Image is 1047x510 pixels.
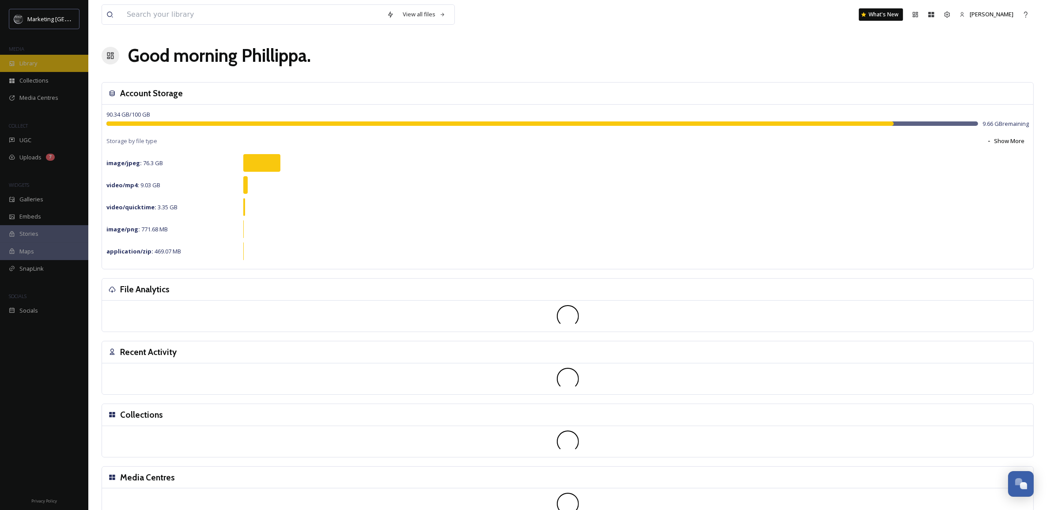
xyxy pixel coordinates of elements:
span: 469.07 MB [106,247,181,255]
span: [PERSON_NAME] [970,10,1013,18]
div: 7 [46,154,55,161]
span: 3.35 GB [106,203,178,211]
span: Privacy Policy [31,498,57,504]
span: Embeds [19,212,41,221]
span: 9.66 GB remaining [983,120,1029,128]
h3: File Analytics [120,283,170,296]
strong: application/zip : [106,247,153,255]
span: MEDIA [9,45,24,52]
span: Stories [19,230,38,238]
span: Media Centres [19,94,58,102]
h3: Account Storage [120,87,183,100]
h3: Media Centres [120,471,175,484]
span: Uploads [19,153,42,162]
span: Marketing [GEOGRAPHIC_DATA] [27,15,111,23]
span: COLLECT [9,122,28,129]
span: Maps [19,247,34,256]
span: UGC [19,136,31,144]
span: 90.34 GB / 100 GB [106,110,150,118]
strong: image/png : [106,225,140,233]
span: WIDGETS [9,181,29,188]
strong: image/jpeg : [106,159,142,167]
h3: Collections [120,408,163,421]
a: [PERSON_NAME] [955,6,1018,23]
span: Storage by file type [106,137,157,145]
span: Socials [19,306,38,315]
span: Collections [19,76,49,85]
span: Library [19,59,37,68]
h3: Recent Activity [120,346,177,359]
input: Search your library [122,5,382,24]
span: SnapLink [19,264,44,273]
h1: Good morning Phillippa . [128,42,311,69]
a: What's New [859,8,903,21]
a: Privacy Policy [31,495,57,506]
strong: video/mp4 : [106,181,139,189]
span: 9.03 GB [106,181,160,189]
strong: video/quicktime : [106,203,156,211]
span: Galleries [19,195,43,204]
button: Open Chat [1008,471,1034,497]
img: MC-Logo-01.svg [14,15,23,23]
span: 771.68 MB [106,225,168,233]
span: SOCIALS [9,293,26,299]
a: View all files [398,6,450,23]
button: Show More [982,132,1029,150]
span: 76.3 GB [106,159,163,167]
